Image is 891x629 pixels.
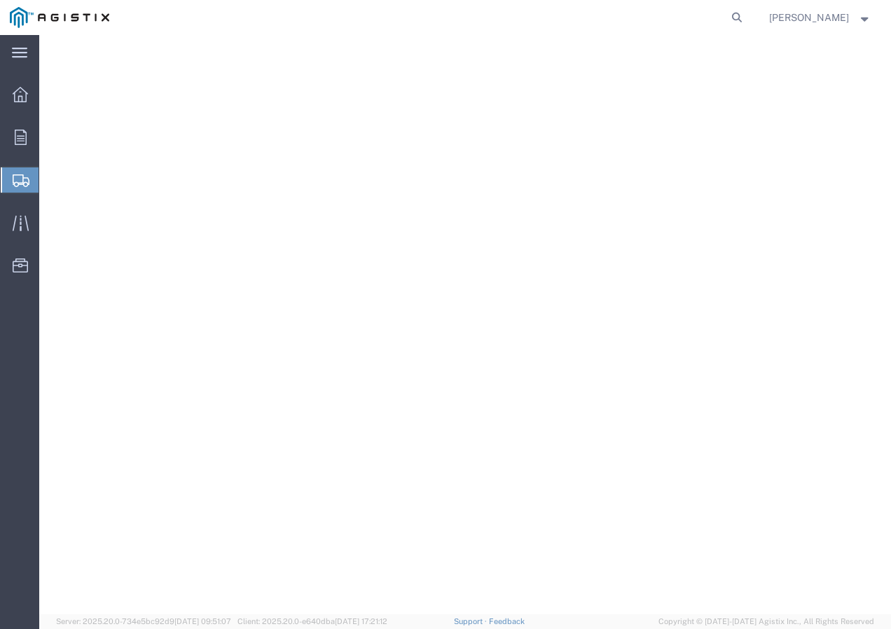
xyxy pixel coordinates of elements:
span: Client: 2025.20.0-e640dba [237,617,387,625]
span: Chavonnie Witherspoon [769,10,849,25]
img: logo [10,7,109,28]
span: Server: 2025.20.0-734e5bc92d9 [56,617,231,625]
span: [DATE] 17:21:12 [335,617,387,625]
a: Support [454,617,489,625]
a: Feedback [489,617,525,625]
iframe: FS Legacy Container [39,35,891,614]
button: [PERSON_NAME] [768,9,872,26]
span: Copyright © [DATE]-[DATE] Agistix Inc., All Rights Reserved [658,616,874,628]
span: [DATE] 09:51:07 [174,617,231,625]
